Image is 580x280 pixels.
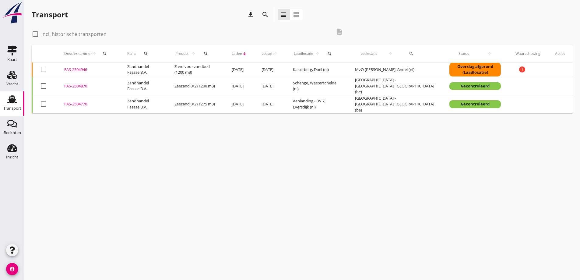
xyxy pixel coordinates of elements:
[478,51,501,56] i: arrow_upward
[383,51,398,56] i: arrow_upward
[247,11,254,18] i: download
[167,95,225,113] td: Zeezand 0/2 (1275 m3)
[449,51,478,56] span: Status
[4,131,21,135] div: Berichten
[224,95,254,113] td: [DATE]
[190,51,197,56] i: arrow_upward
[92,51,97,56] i: arrow_upward
[41,31,107,37] label: Incl. historische transporten
[273,51,278,56] i: arrow_upward
[232,51,242,56] span: Laden
[102,51,107,56] i: search
[167,77,225,95] td: Zeezand 0/2 (1200 m3)
[355,51,383,56] span: Loslocatie
[167,62,225,77] td: Zand voor zandbed (1200 m3)
[348,62,442,77] td: MvO [PERSON_NAME], Andel (nl)
[127,46,160,61] div: Klant
[286,95,348,113] td: Aanlanding - DV 7, Eversdijk (nl)
[174,51,190,56] span: Product
[348,77,442,95] td: [GEOGRAPHIC_DATA] - [GEOGRAPHIC_DATA], [GEOGRAPHIC_DATA] (be)
[555,51,565,56] div: Acties
[254,62,286,77] td: [DATE]
[515,51,540,56] div: Waarschuwing
[120,95,167,113] td: Zandhandel Faasse B.V.
[224,62,254,77] td: [DATE]
[3,106,21,110] div: Transport
[449,82,501,90] div: Gecontroleerd
[120,77,167,95] td: Zandhandel Faasse B.V.
[449,63,501,76] div: Overslag afgerond (Laadlocatie)
[6,263,18,275] i: account_circle
[64,83,113,89] div: FAS-2504870
[64,101,113,107] div: FAS-2504770
[6,155,18,159] div: Inzicht
[327,51,332,56] i: search
[314,51,321,56] i: arrow_upward
[280,11,287,18] i: view_headline
[254,95,286,113] td: [DATE]
[203,51,208,56] i: search
[286,77,348,95] td: Schenge, Westerschelde (nl)
[262,51,273,56] span: Lossen
[143,51,148,56] i: search
[32,10,68,19] div: Transport
[64,67,113,73] div: FAS-2504946
[64,51,92,56] span: Dossiernummer
[518,66,526,73] i: error
[120,62,167,77] td: Zandhandel Faasse B.V.
[254,77,286,95] td: [DATE]
[286,62,348,77] td: Kaiserberg, Doel (nl)
[1,2,23,24] img: logo-small.a267ee39.svg
[409,51,414,56] i: search
[262,11,269,18] i: search
[224,77,254,95] td: [DATE]
[7,58,17,62] div: Kaart
[6,82,18,86] div: Vracht
[293,51,314,56] span: Laadlocatie
[293,11,300,18] i: view_agenda
[449,100,501,108] div: Gecontroleerd
[242,51,247,56] i: arrow_downward
[348,95,442,113] td: [GEOGRAPHIC_DATA] - [GEOGRAPHIC_DATA], [GEOGRAPHIC_DATA] (be)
